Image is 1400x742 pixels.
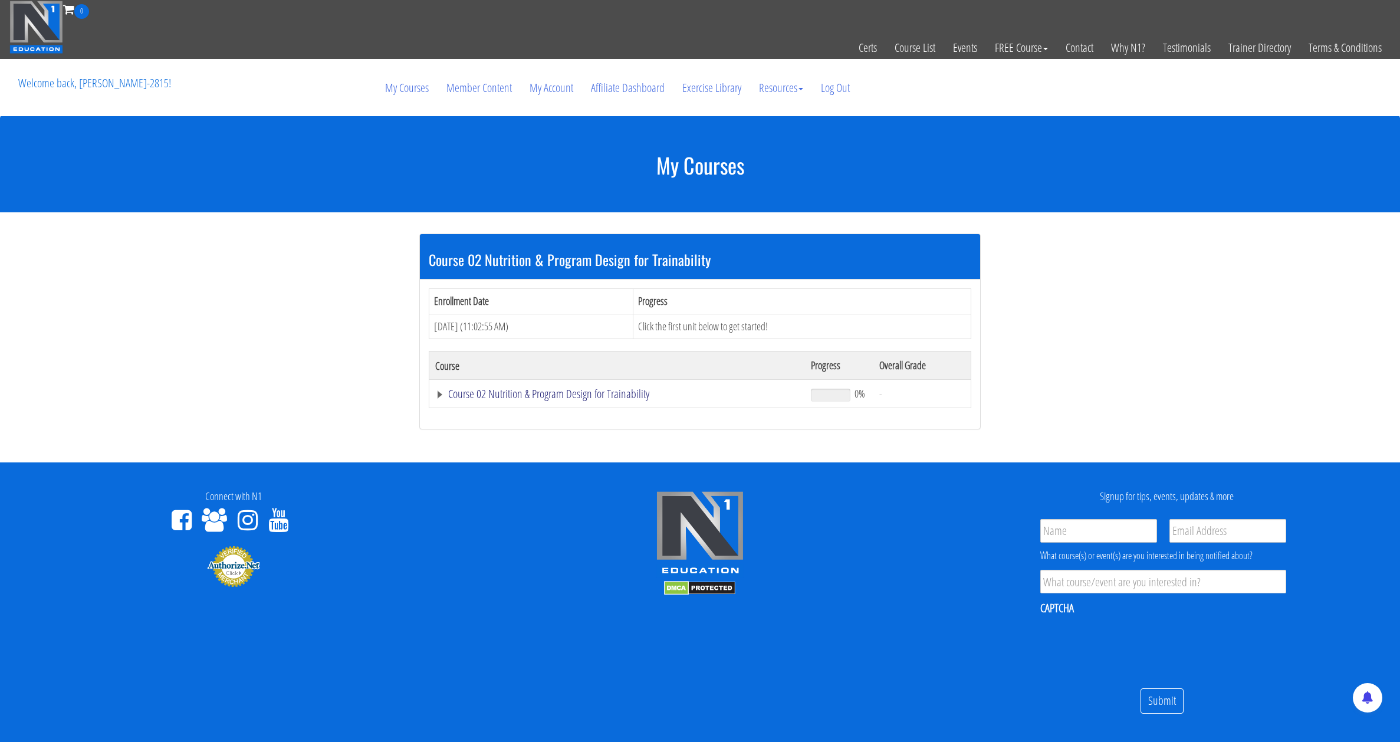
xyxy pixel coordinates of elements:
[1040,623,1220,669] iframe: reCAPTCHA
[429,314,633,339] td: [DATE] (11:02:55 AM)
[9,1,63,54] img: n1-education
[429,288,633,314] th: Enrollment Date
[582,60,673,116] a: Affiliate Dashboard
[435,388,799,400] a: Course 02 Nutrition & Program Design for Trainability
[63,1,89,17] a: 0
[521,60,582,116] a: My Account
[805,352,873,380] th: Progress
[207,545,260,587] img: Authorize.Net Merchant - Click to Verify
[438,60,521,116] a: Member Content
[429,252,971,267] h3: Course 02 Nutrition & Program Design for Trainability
[850,19,886,77] a: Certs
[750,60,812,116] a: Resources
[74,4,89,19] span: 0
[376,60,438,116] a: My Courses
[1169,519,1286,543] input: Email Address
[9,491,458,503] h4: Connect with N1
[1220,19,1300,77] a: Trainer Directory
[886,19,944,77] a: Course List
[1040,549,1286,563] div: What course(s) or event(s) are you interested in being notified about?
[429,352,805,380] th: Course
[633,288,971,314] th: Progress
[1057,19,1102,77] a: Contact
[1154,19,1220,77] a: Testimonials
[656,491,744,578] img: n1-edu-logo
[1040,570,1286,593] input: What course/event are you interested in?
[673,60,750,116] a: Exercise Library
[855,387,865,400] span: 0%
[944,19,986,77] a: Events
[1141,688,1184,714] input: Submit
[1040,600,1074,616] label: CAPTCHA
[873,380,971,408] td: -
[664,581,735,595] img: DMCA.com Protection Status
[9,60,180,107] p: Welcome back, [PERSON_NAME]-2815!
[1300,19,1391,77] a: Terms & Conditions
[942,491,1391,503] h4: Signup for tips, events, updates & more
[812,60,859,116] a: Log Out
[873,352,971,380] th: Overall Grade
[986,19,1057,77] a: FREE Course
[1102,19,1154,77] a: Why N1?
[633,314,971,339] td: Click the first unit below to get started!
[1040,519,1157,543] input: Name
